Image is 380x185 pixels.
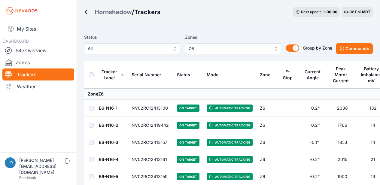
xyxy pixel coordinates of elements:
span: On Target [177,173,199,180]
td: NV02RC12413100 [128,100,173,117]
button: All [84,43,180,54]
button: Commands [336,43,373,54]
td: -0.2° [300,117,328,134]
td: Z6 [256,100,279,117]
td: -0.2° [300,151,328,168]
span: Group by Zone [303,45,332,50]
a: Zones [2,56,74,68]
td: Z6 [256,134,279,151]
div: E-Stop [282,69,293,81]
div: Serial Number [132,72,161,78]
td: 2015 [328,151,356,168]
td: -0.2° [300,100,328,117]
div: 00 : 00 [327,10,337,14]
span: Next update in [301,10,326,14]
button: Serial Number [132,68,166,82]
a: Feedback [19,175,36,180]
td: -0.1° [300,134,328,151]
span: Automatic Tracking [207,139,253,146]
td: 2338 [328,100,356,117]
div: Mode [207,72,218,78]
td: 1766 [328,117,356,134]
a: Weather [2,80,74,92]
span: On Target [177,105,199,112]
div: [PERSON_NAME][EMAIL_ADDRESS][DOMAIN_NAME] [19,157,64,175]
td: NV02RC12419442 [128,117,173,134]
button: E-Stop [282,65,297,85]
div: Status [177,72,190,78]
span: 04:08 PM [344,10,361,14]
span: Automatic Tracking [207,105,253,112]
span: DASHBOARD [2,38,29,44]
span: On Target [177,139,199,146]
td: NV02RC12413161 [128,151,173,168]
span: All [88,45,168,52]
label: Zones [185,34,281,41]
a: B6-N16-4 [99,157,118,162]
span: On Target [177,122,199,129]
h3: Trackers [134,8,160,16]
button: Status [177,68,195,82]
span: Z6 [189,45,269,52]
span: On Target [177,156,199,163]
span: MDT [362,10,370,14]
td: NV02RC12413157 [128,134,173,151]
div: Zone [260,72,270,78]
a: My Sites [2,22,74,36]
span: Automatic Tracking [207,156,253,163]
button: Mode [207,68,223,82]
img: Nevados [5,6,38,16]
td: Z6 [256,151,279,168]
td: Z6 [256,117,279,134]
td: 1853 [328,134,356,151]
a: B6-N16-2 [99,123,118,128]
img: jos@nevados.solar [5,157,16,168]
span: / [132,8,134,16]
span: Automatic Tracking [207,122,253,129]
div: Current Angle [304,69,321,81]
a: Trackers [2,68,74,80]
button: Z6 [185,43,281,54]
button: Current Angle [304,65,325,85]
div: Tracker Label [99,69,120,81]
span: Automatic Tracking [207,173,253,180]
a: Hornshadow [95,8,132,16]
button: Peak Motor Current [332,62,353,88]
button: Tracker Label [99,65,124,85]
nav: Breadcrumb [84,4,160,20]
button: Zone [260,68,275,82]
label: Status [84,34,180,41]
a: Site Overview [2,44,74,56]
a: B6-N16-1 [99,105,117,111]
a: B6-N16-3 [99,140,118,145]
a: B6-N16-5 [99,174,118,179]
div: Peak Motor Current [332,66,350,84]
